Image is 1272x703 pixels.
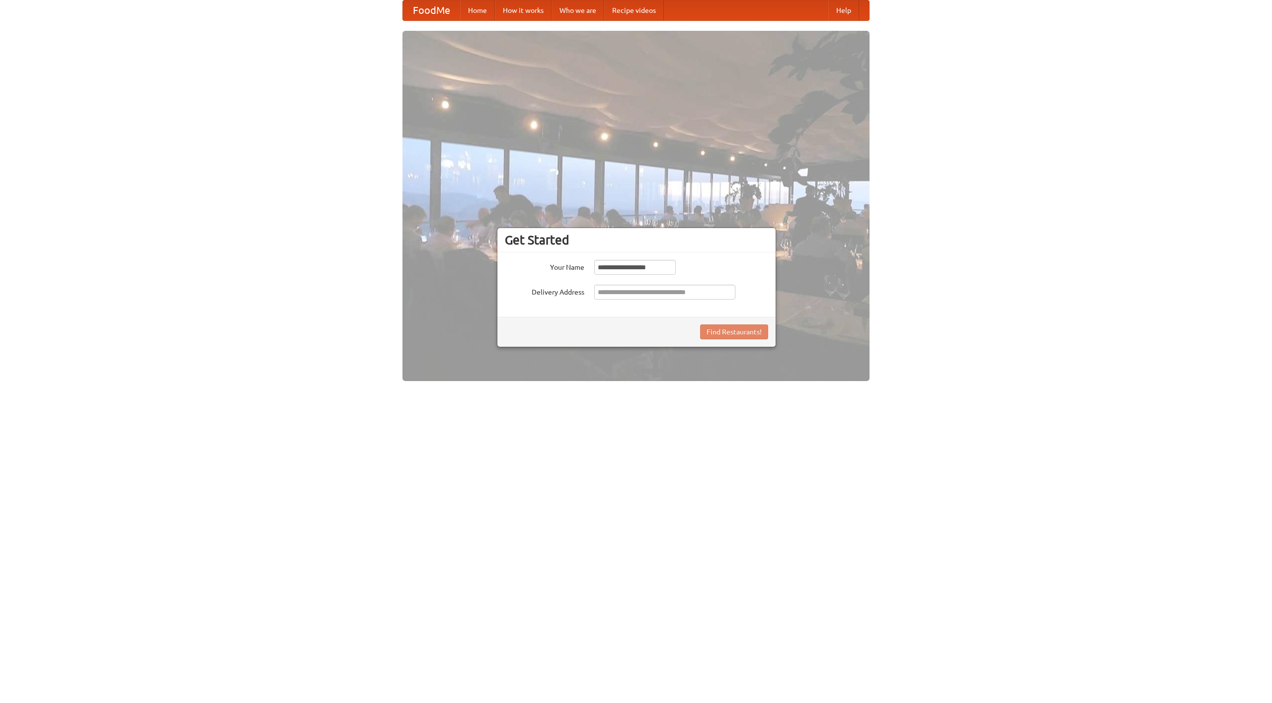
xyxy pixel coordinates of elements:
label: Delivery Address [505,285,584,297]
a: Who we are [552,0,604,20]
h3: Get Started [505,233,768,247]
a: Recipe videos [604,0,664,20]
label: Your Name [505,260,584,272]
a: How it works [495,0,552,20]
a: Help [828,0,859,20]
a: FoodMe [403,0,460,20]
button: Find Restaurants! [700,324,768,339]
a: Home [460,0,495,20]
